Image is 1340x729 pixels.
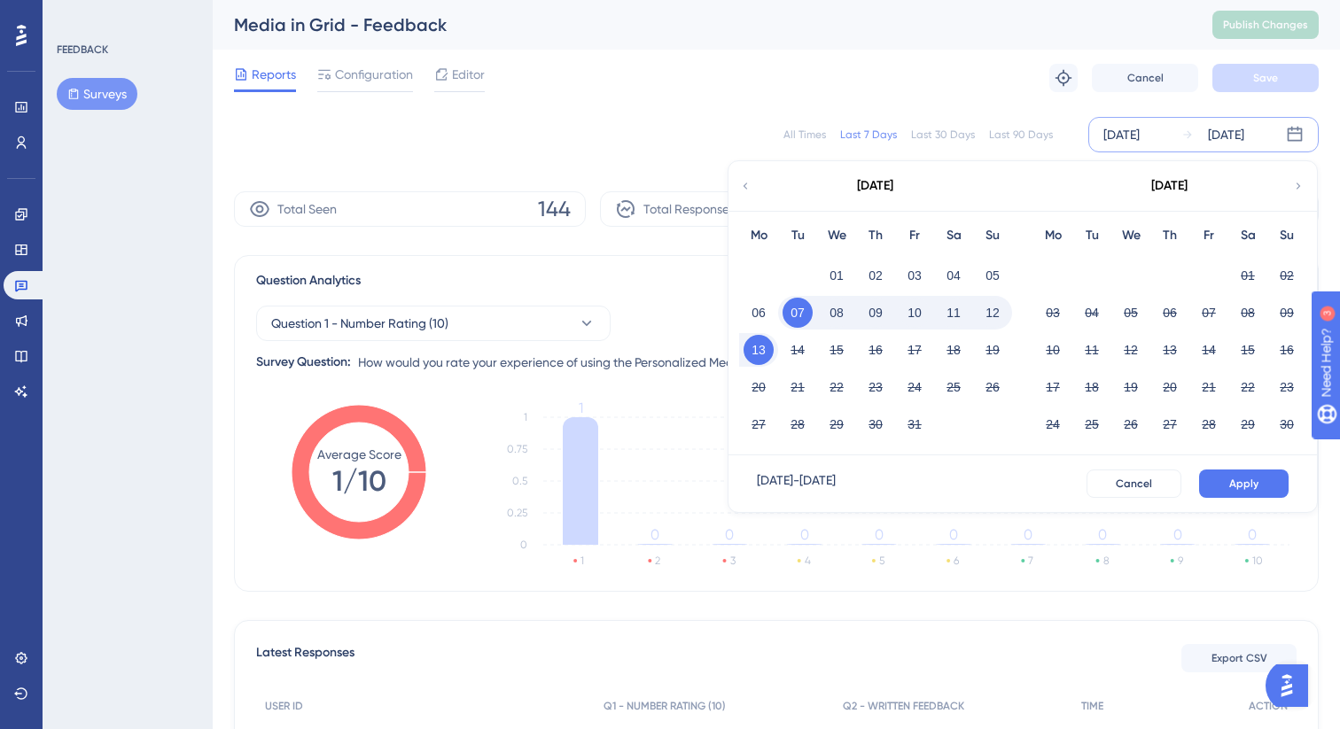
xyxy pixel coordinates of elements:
[857,175,893,197] div: [DATE]
[1077,372,1107,402] button: 18
[939,260,969,291] button: 04
[580,555,584,567] text: 1
[512,475,527,487] tspan: 0.5
[604,699,726,713] span: Q1 - NUMBER RATING (10)
[856,225,895,246] div: Th
[524,411,527,423] tspan: 1
[507,443,527,455] tspan: 0.75
[900,298,930,328] button: 10
[1194,409,1224,439] button: 28
[840,128,897,142] div: Last 7 Days
[335,64,413,85] span: Configuration
[1199,469,1289,498] button: Apply
[822,298,852,328] button: 08
[822,409,852,439] button: 29
[744,335,774,365] button: 13
[579,399,583,416] tspan: 1
[452,64,485,85] span: Editor
[1233,298,1263,328] button: 08
[1155,409,1185,439] button: 27
[1194,298,1224,328] button: 07
[817,225,856,246] div: We
[1024,526,1032,543] tspan: 0
[1189,225,1228,246] div: Fr
[1033,225,1072,246] div: Mo
[1103,124,1140,145] div: [DATE]
[861,260,891,291] button: 02
[805,555,811,567] text: 4
[744,409,774,439] button: 27
[57,78,137,110] button: Surveys
[123,9,129,23] div: 3
[822,335,852,365] button: 15
[256,306,611,341] button: Question 1 - Number Rating (10)
[783,409,813,439] button: 28
[655,555,660,567] text: 2
[651,526,659,543] tspan: 0
[1028,555,1033,567] text: 7
[1087,469,1181,498] button: Cancel
[1072,225,1111,246] div: Tu
[256,270,361,291] span: Question Analytics
[822,260,852,291] button: 01
[783,372,813,402] button: 21
[332,464,386,498] tspan: 1/10
[317,447,401,461] tspan: Average Score
[256,352,351,373] div: Survey Question:
[939,372,969,402] button: 25
[978,298,1008,328] button: 12
[1212,64,1319,92] button: Save
[1178,555,1183,567] text: 9
[900,409,930,439] button: 31
[1111,225,1150,246] div: We
[520,539,527,551] tspan: 0
[1194,335,1224,365] button: 14
[538,195,571,223] span: 144
[1228,225,1267,246] div: Sa
[1098,526,1107,543] tspan: 0
[978,335,1008,365] button: 19
[1194,372,1224,402] button: 21
[744,298,774,328] button: 06
[778,225,817,246] div: Tu
[1116,409,1146,439] button: 26
[57,43,108,57] div: FEEDBACK
[725,526,734,543] tspan: 0
[1208,124,1244,145] div: [DATE]
[954,555,959,567] text: 6
[879,555,884,567] text: 5
[507,507,527,519] tspan: 0.25
[1233,260,1263,291] button: 01
[1150,225,1189,246] div: Th
[1077,409,1107,439] button: 25
[1223,18,1308,32] span: Publish Changes
[861,335,891,365] button: 16
[1266,659,1319,712] iframe: UserGuiding AI Assistant Launcher
[843,699,964,713] span: Q2 - WRITTEN FEEDBACK
[973,225,1012,246] div: Su
[1116,298,1146,328] button: 05
[256,642,354,674] span: Latest Responses
[939,298,969,328] button: 11
[42,4,111,26] span: Need Help?
[1038,298,1068,328] button: 03
[1116,372,1146,402] button: 19
[1272,335,1302,365] button: 16
[1081,699,1103,713] span: TIME
[1249,699,1288,713] span: ACTION
[1272,260,1302,291] button: 02
[643,198,735,220] span: Total Responses
[875,526,884,543] tspan: 0
[911,128,975,142] div: Last 30 Days
[1267,225,1306,246] div: Su
[900,372,930,402] button: 24
[1233,372,1263,402] button: 22
[1151,175,1188,197] div: [DATE]
[1103,555,1110,567] text: 8
[1038,335,1068,365] button: 10
[252,64,296,85] span: Reports
[757,469,836,498] div: [DATE] - [DATE]
[783,298,813,328] button: 07
[1077,298,1107,328] button: 04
